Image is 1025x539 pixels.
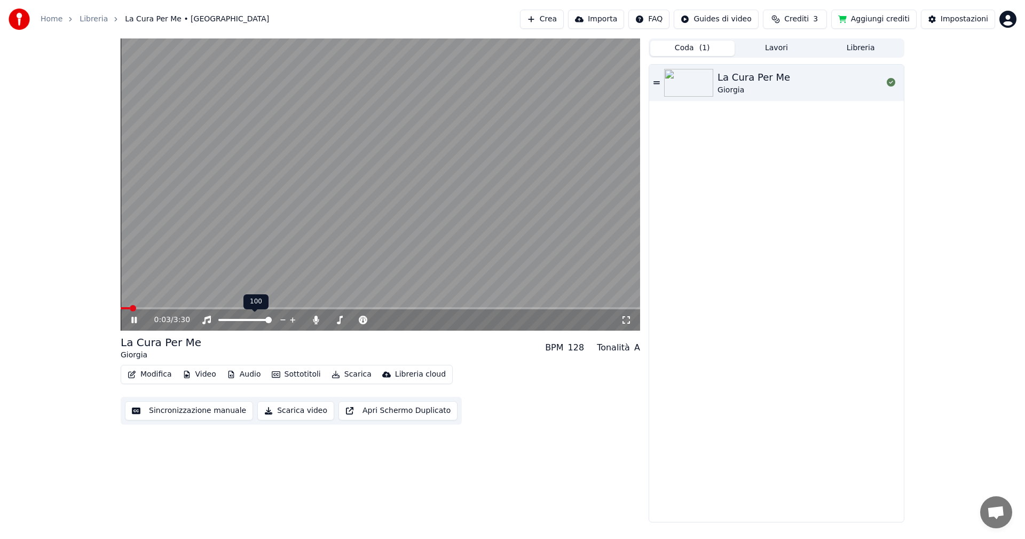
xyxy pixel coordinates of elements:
[121,335,201,350] div: La Cura Per Me
[327,367,376,382] button: Scarica
[125,401,253,420] button: Sincronizzazione manuale
[125,14,269,25] span: La Cura Per Me • [GEOGRAPHIC_DATA]
[80,14,108,25] a: Libreria
[223,367,265,382] button: Audio
[597,341,630,354] div: Tonalità
[813,14,818,25] span: 3
[154,315,171,325] span: 0:03
[41,14,269,25] nav: breadcrumb
[735,41,819,56] button: Lavori
[568,10,624,29] button: Importa
[941,14,988,25] div: Impostazioni
[568,341,585,354] div: 128
[267,367,325,382] button: Sottotitoli
[154,315,180,325] div: /
[980,496,1012,528] div: Aprire la chat
[178,367,220,382] button: Video
[9,9,30,30] img: youka
[121,350,201,361] div: Giorgia
[634,341,640,354] div: A
[763,10,827,29] button: Crediti3
[784,14,809,25] span: Crediti
[699,43,710,53] span: ( 1 )
[123,367,176,382] button: Modifica
[628,10,669,29] button: FAQ
[717,70,790,85] div: La Cura Per Me
[395,369,446,380] div: Libreria cloud
[338,401,458,420] button: Apri Schermo Duplicato
[41,14,62,25] a: Home
[818,41,903,56] button: Libreria
[831,10,917,29] button: Aggiungi crediti
[174,315,190,325] span: 3:30
[243,294,269,309] div: 100
[674,10,758,29] button: Guides di video
[921,10,995,29] button: Impostazioni
[717,85,790,96] div: Giorgia
[257,401,334,420] button: Scarica video
[545,341,563,354] div: BPM
[650,41,735,56] button: Coda
[520,10,564,29] button: Crea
